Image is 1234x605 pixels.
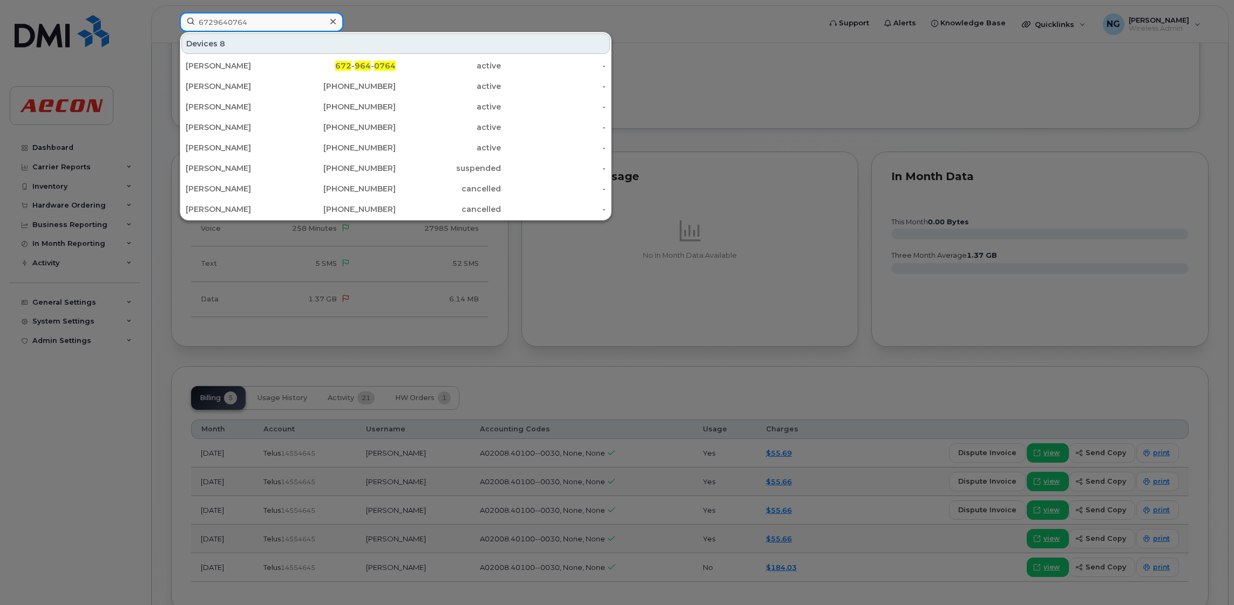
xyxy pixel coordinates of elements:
div: [PHONE_NUMBER] [291,101,396,112]
span: 672 [335,61,351,71]
div: cancelled [396,204,501,215]
a: [PERSON_NAME][PHONE_NUMBER]active- [181,77,610,96]
div: - [501,81,606,92]
div: - [501,60,606,71]
div: active [396,122,501,133]
div: [PHONE_NUMBER] [291,81,396,92]
a: [PERSON_NAME]672-964-0764active- [181,56,610,75]
div: active [396,81,501,92]
div: active [396,101,501,112]
div: - [501,142,606,153]
div: [PERSON_NAME] [186,81,291,92]
div: [PERSON_NAME] [186,60,291,71]
div: [PERSON_NAME] [186,101,291,112]
a: [PERSON_NAME][PHONE_NUMBER]active- [181,97,610,116]
a: [PERSON_NAME][PHONE_NUMBER]active- [181,118,610,137]
div: [PERSON_NAME] [186,204,291,215]
div: [PERSON_NAME] [186,122,291,133]
input: Find something... [180,12,343,32]
div: [PERSON_NAME] [186,183,291,194]
span: 8 [220,38,225,49]
div: cancelled [396,183,501,194]
div: Devices [181,33,610,54]
a: [PERSON_NAME][PHONE_NUMBER]active- [181,138,610,157]
div: [PERSON_NAME] [186,142,291,153]
div: - [501,122,606,133]
div: [PHONE_NUMBER] [291,163,396,174]
div: - [501,183,606,194]
div: - [501,163,606,174]
div: active [396,142,501,153]
a: [PERSON_NAME][PHONE_NUMBER]suspended- [181,159,610,178]
div: - - [291,60,396,71]
div: [PERSON_NAME] [186,163,291,174]
div: - [501,204,606,215]
div: active [396,60,501,71]
div: [PHONE_NUMBER] [291,122,396,133]
div: [PHONE_NUMBER] [291,142,396,153]
span: 0764 [374,61,396,71]
a: [PERSON_NAME][PHONE_NUMBER]cancelled- [181,200,610,219]
div: suspended [396,163,501,174]
div: [PHONE_NUMBER] [291,204,396,215]
div: - [501,101,606,112]
div: [PHONE_NUMBER] [291,183,396,194]
a: [PERSON_NAME][PHONE_NUMBER]cancelled- [181,179,610,198]
span: 964 [355,61,371,71]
